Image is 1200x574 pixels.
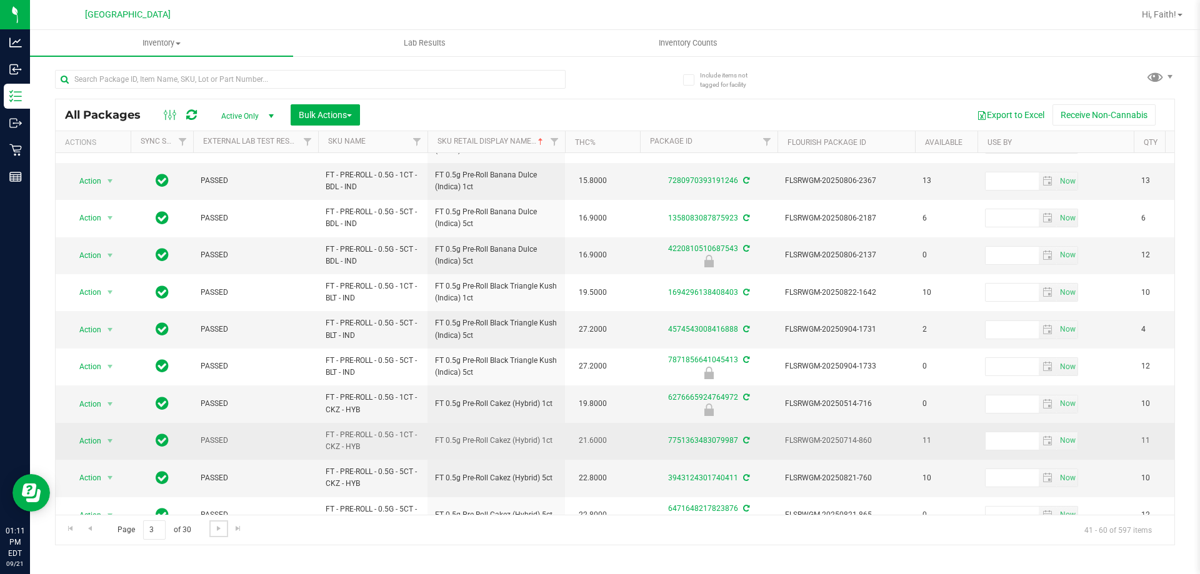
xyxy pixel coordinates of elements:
span: 11 [922,435,970,447]
span: 16.9000 [572,209,613,227]
a: 4220810510687543 [668,244,738,253]
inline-svg: Outbound [9,117,22,129]
span: 11 [1141,435,1189,447]
span: select [102,358,118,375]
a: Available [925,138,962,147]
span: 4 [1141,324,1189,335]
a: Filter [297,131,318,152]
span: FLSRWGM-20250821-865 [785,509,907,521]
span: 12 [1141,360,1189,372]
a: 7280970393191246 [668,176,738,185]
span: Action [68,209,102,227]
span: select [1057,321,1077,339]
span: Action [68,172,102,190]
span: Action [68,247,102,264]
span: FT - PRE-ROLL - 0.5G - 1CT - CKZ - HYB [326,429,420,453]
span: select [1039,321,1057,339]
a: Sku Retail Display Name [437,137,546,146]
span: Action [68,469,102,487]
span: Action [68,507,102,524]
span: select [102,284,118,301]
a: THC% [575,138,596,147]
a: Go to the next page [209,520,227,537]
span: FLSRWGM-20250822-1642 [785,287,907,299]
span: 0 [922,360,970,372]
span: select [1057,358,1077,375]
span: FLSRWGM-20250714-860 [785,435,907,447]
span: select [102,321,118,339]
span: 10 [922,472,970,484]
a: Inventory [30,30,293,56]
span: FT 0.5g Pre-Roll Cakez (Hybrid) 5ct [435,509,557,521]
a: External Lab Test Result [203,137,301,146]
span: PASSED [201,212,311,224]
span: select [1057,172,1077,190]
a: 1694296138408403 [668,288,738,297]
a: Sync Status [141,137,189,146]
span: Set Current date [1057,358,1078,376]
a: 6471648217823876 [668,504,738,513]
span: Set Current date [1057,172,1078,191]
span: select [102,209,118,227]
span: In Sync [156,172,169,189]
span: 27.2000 [572,357,613,375]
span: Set Current date [1057,506,1078,524]
span: 27.2000 [572,320,613,339]
span: 12 [1141,509,1189,521]
iframe: Resource center [12,474,50,512]
span: FT - PRE-ROLL - 0.5G - 1CT - BDL - IND [326,169,420,193]
a: Filter [757,131,777,152]
span: select [1057,395,1077,413]
span: select [1057,432,1077,450]
span: PASSED [201,398,311,410]
div: Newly Received [638,367,779,379]
span: Sync from Compliance System [741,176,749,185]
a: 4574543008416888 [668,325,738,334]
span: FT 0.5g Pre-Roll Black Triangle Kush (Indica) 1ct [435,280,557,304]
span: 21.6000 [572,432,613,450]
input: Search Package ID, Item Name, SKU, Lot or Part Number... [55,70,566,89]
p: 01:11 PM EDT [6,525,24,559]
span: 6 [1141,212,1189,224]
span: PASSED [201,324,311,335]
span: Hi, Faith! [1142,9,1176,19]
span: select [1057,284,1077,301]
span: Sync from Compliance System [741,288,749,297]
span: Inventory Counts [642,37,734,49]
a: 6276665924764972 [668,393,738,402]
span: select [102,507,118,524]
span: 22.8000 [572,469,613,487]
span: Set Current date [1057,469,1078,487]
a: Use By [987,138,1012,147]
span: In Sync [156,284,169,301]
span: select [1039,284,1057,301]
inline-svg: Inventory [9,90,22,102]
span: Set Current date [1057,320,1078,339]
span: In Sync [156,209,169,227]
span: FLSRWGM-20250904-1731 [785,324,907,335]
inline-svg: Reports [9,171,22,183]
span: 0 [922,249,970,261]
a: Flourish Package ID [787,138,866,147]
span: In Sync [156,469,169,487]
span: Include items not tagged for facility [700,71,762,89]
span: 41 - 60 of 597 items [1074,520,1162,539]
span: FLSRWGM-20250821-760 [785,472,907,484]
span: select [102,247,118,264]
a: Package ID [650,137,692,146]
span: 13 [922,175,970,187]
span: FLSRWGM-20250806-2187 [785,212,907,224]
span: select [1039,507,1057,524]
span: Sync from Compliance System [741,504,749,513]
a: SKU Name [328,137,366,146]
span: 15.8000 [572,172,613,190]
span: FT 0.5g Pre-Roll Banana Dulce (Indica) 5ct [435,206,557,230]
span: 19.8000 [572,395,613,413]
div: Newly Received [638,403,779,416]
span: FT - PRE-ROLL - 0.5G - 5CT - BLT - IND [326,355,420,379]
span: PASSED [201,175,311,187]
span: Bulk Actions [299,110,352,120]
a: 3943124301740411 [668,473,738,482]
span: PASSED [201,435,311,447]
span: FT 0.5g Pre-Roll Banana Dulce (Indica) 1ct [435,169,557,193]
